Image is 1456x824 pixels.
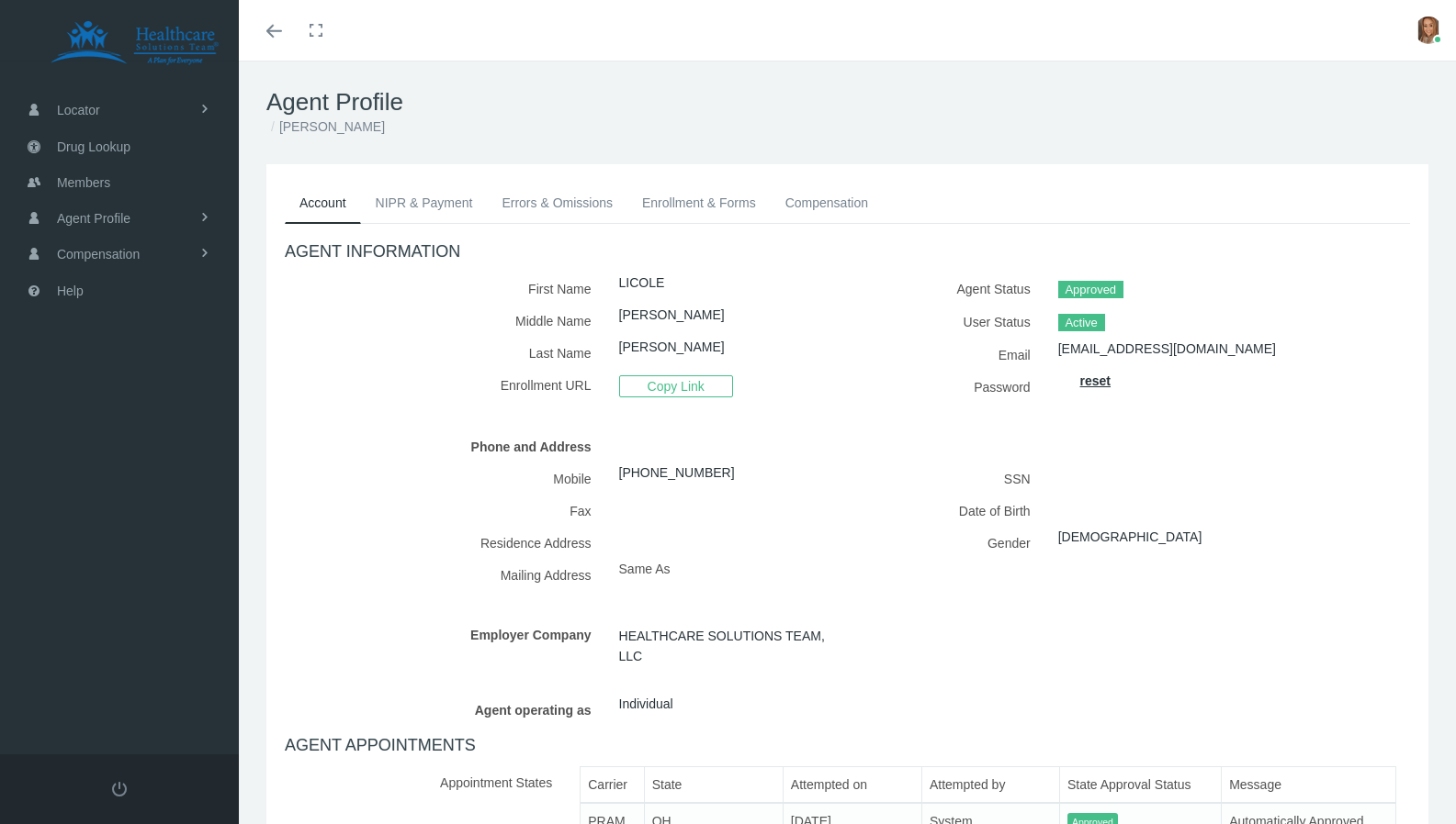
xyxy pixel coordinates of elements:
li: [PERSON_NAME] [266,117,385,137]
a: Account [285,183,361,224]
img: S_Profile_Picture_16562.jpg [1415,17,1442,44]
a: Compensation [771,183,883,223]
label: Password [862,371,1044,403]
span: Individual [619,690,673,718]
label: Agent Status [862,273,1044,306]
label: Employer Company [285,618,605,666]
span: Active [1058,314,1105,332]
th: Attempted by [921,766,1059,803]
label: Fax [285,495,605,527]
a: [PERSON_NAME] [619,340,725,354]
label: Mailing Address [285,559,605,591]
th: State Approval Status [1059,766,1221,803]
span: Help [57,273,84,308]
th: Carrier [581,766,644,803]
h4: AGENT APPOINTMENTS [285,736,1410,756]
label: Phone and Address [285,430,605,462]
span: Compensation [57,237,140,272]
a: [PERSON_NAME] [619,307,725,322]
span: Members [57,165,110,200]
span: Approved [1058,281,1123,299]
label: Middle Name [285,305,605,337]
a: Enrollment & Forms [627,183,771,223]
label: Enrollment URL [285,369,605,403]
a: Copy Link [619,378,733,393]
label: Residence Address [285,527,605,559]
th: State [644,766,783,803]
a: reset [1080,373,1111,388]
span: HEALTHCARE SOLUTIONS TEAM, LLC [619,622,825,670]
label: Gender [862,527,1044,559]
span: Locator [57,93,100,128]
a: Errors & Omissions [487,183,627,223]
label: Mobile [285,462,605,495]
a: [EMAIL_ADDRESS][DOMAIN_NAME] [1058,341,1276,356]
a: [DEMOGRAPHIC_DATA] [1058,529,1202,544]
label: SSN [862,462,1044,495]
h1: Agent Profile [266,88,1428,117]
label: Agent operating as [285,694,605,726]
label: Date of Birth [862,495,1044,527]
span: Agent Profile [57,201,130,236]
label: User Status [862,306,1044,339]
th: Attempted on [783,766,921,803]
span: Same As [619,562,671,576]
th: Message [1222,766,1396,803]
label: Last Name [285,337,605,369]
label: First Name [285,273,605,305]
a: NIPR & Payment [361,183,488,223]
span: Copy Link [619,375,733,397]
img: HEALTHCARE SOLUTIONS TEAM, LLC [24,20,244,66]
a: [PHONE_NUMBER] [619,465,735,480]
span: Drug Lookup [57,129,130,164]
a: LICOLE [619,275,665,290]
label: Email [862,339,1044,371]
h4: AGENT INFORMATION [285,242,1410,262]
